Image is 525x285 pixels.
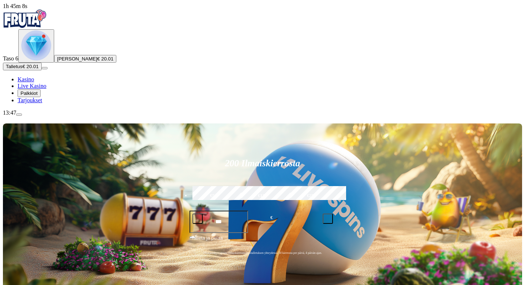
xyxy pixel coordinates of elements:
[270,214,273,221] span: €
[18,76,34,82] a: Kasino
[3,3,27,9] span: user session time
[191,185,237,206] label: €50
[42,67,48,69] button: menu
[192,214,203,224] button: minus icon
[18,29,54,63] button: level unlocked
[195,234,198,238] span: €
[22,64,38,69] span: € 20.01
[190,234,336,248] button: Talleta ja pelaa
[6,64,22,69] span: Talletus
[97,56,113,62] span: € 20.01
[3,55,18,62] span: Taso 6
[18,97,42,103] a: Tarjoukset
[289,185,335,206] label: €250
[16,114,22,116] button: menu
[54,55,116,63] button: [PERSON_NAME]€ 20.01
[192,234,223,248] span: Talleta ja pelaa
[3,10,522,104] nav: Primary
[57,56,97,62] span: [PERSON_NAME]
[20,90,38,96] span: Palkkiot
[18,89,41,97] button: Palkkiot
[3,110,16,116] span: 13:47
[3,23,47,29] a: Fruta
[21,30,51,60] img: level unlocked
[3,10,47,28] img: Fruta
[3,63,42,70] button: Talletusplus icon€ 20.01
[323,214,333,224] button: plus icon
[3,76,522,104] nav: Main menu
[240,185,286,206] label: €150
[18,83,46,89] a: Live Kasino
